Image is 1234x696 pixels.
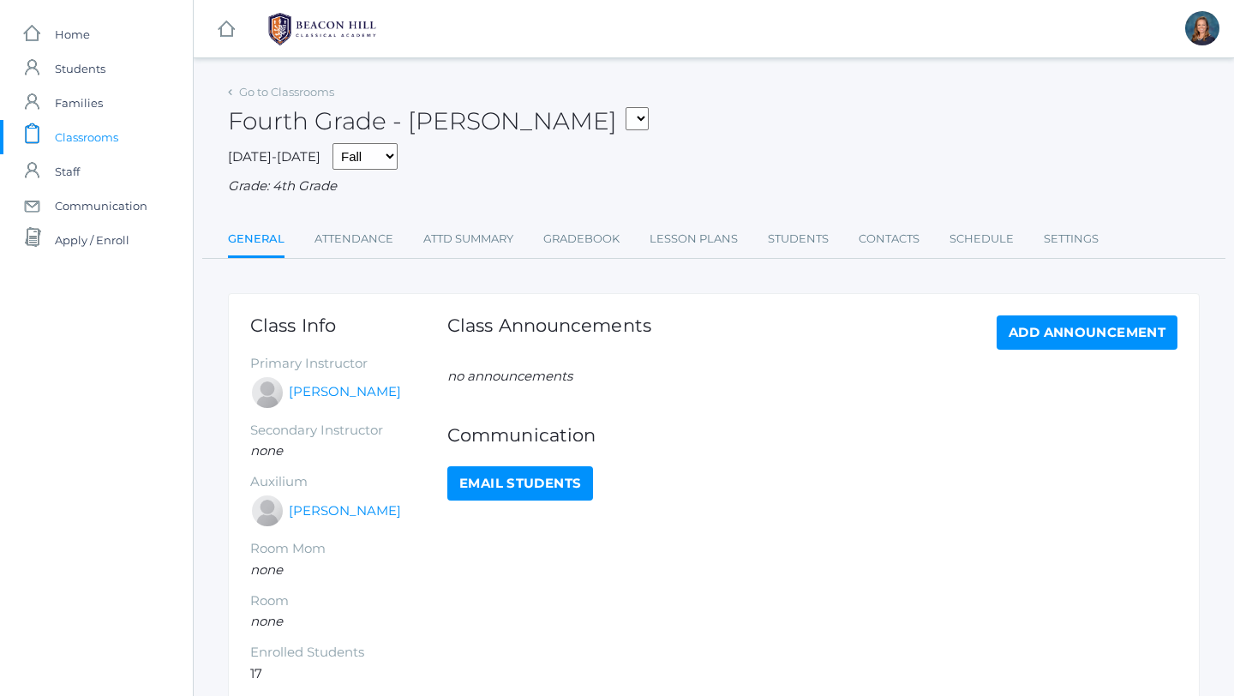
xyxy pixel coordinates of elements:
[250,645,447,660] h5: Enrolled Students
[250,664,447,684] li: 17
[543,222,620,256] a: Gradebook
[250,594,447,609] h5: Room
[250,542,447,556] h5: Room Mom
[1185,11,1219,45] div: Ellie Bradley
[228,177,1200,196] div: Grade: 4th Grade
[250,442,283,459] em: none
[55,17,90,51] span: Home
[859,222,920,256] a: Contacts
[250,315,447,335] h1: Class Info
[250,357,447,371] h5: Primary Instructor
[768,222,829,256] a: Students
[1044,222,1099,256] a: Settings
[250,613,283,629] em: none
[55,51,105,86] span: Students
[447,466,593,501] a: Email Students
[997,315,1177,350] a: Add Announcement
[55,189,147,223] span: Communication
[250,375,285,410] div: Lydia Chaffin
[55,86,103,120] span: Families
[949,222,1014,256] a: Schedule
[250,561,283,578] em: none
[250,475,447,489] h5: Auxilium
[423,222,513,256] a: Attd Summary
[650,222,738,256] a: Lesson Plans
[250,494,285,528] div: Heather Porter
[55,120,118,154] span: Classrooms
[447,368,572,384] em: no announcements
[289,382,401,402] a: [PERSON_NAME]
[447,425,1177,445] h1: Communication
[258,8,386,51] img: BHCALogos-05-308ed15e86a5a0abce9b8dd61676a3503ac9727e845dece92d48e8588c001991.png
[55,223,129,257] span: Apply / Enroll
[55,154,80,189] span: Staff
[447,315,651,345] h1: Class Announcements
[228,148,320,165] span: [DATE]-[DATE]
[228,222,285,259] a: General
[239,85,334,99] a: Go to Classrooms
[314,222,393,256] a: Attendance
[289,501,401,521] a: [PERSON_NAME]
[228,108,649,135] h2: Fourth Grade - [PERSON_NAME]
[250,423,447,438] h5: Secondary Instructor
